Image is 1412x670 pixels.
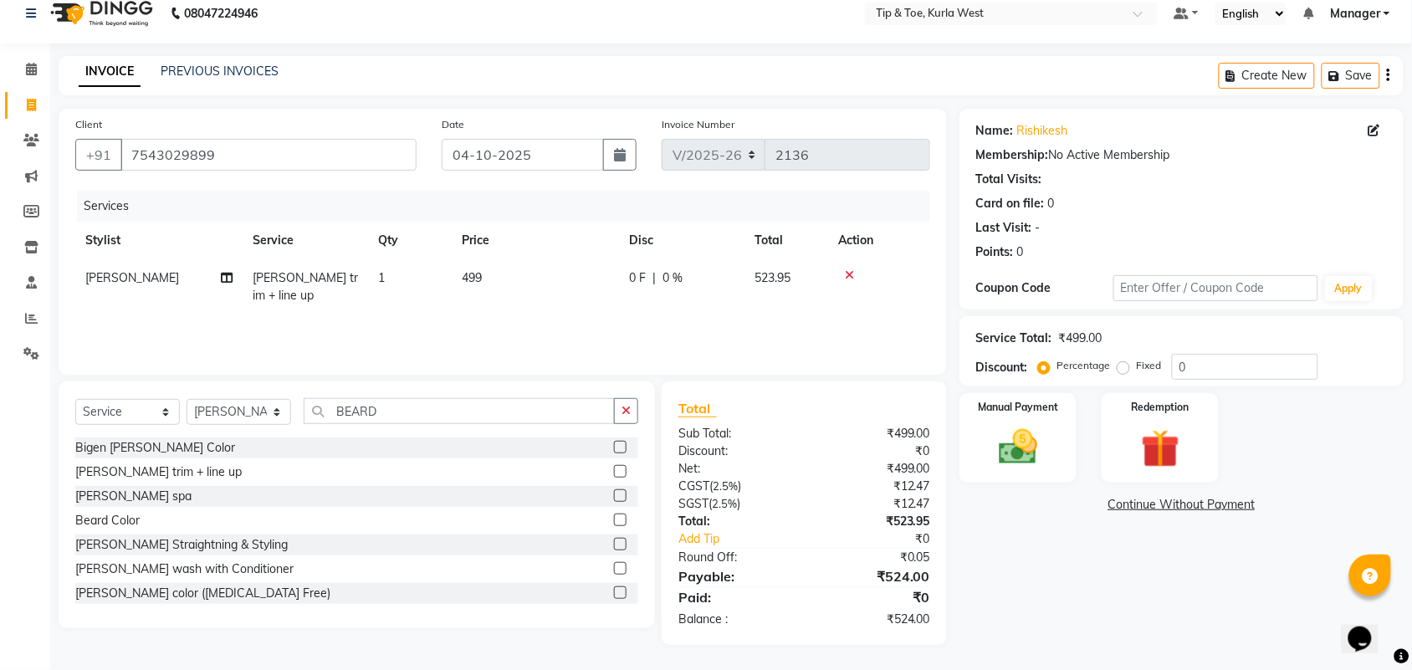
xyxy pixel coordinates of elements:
div: ₹0 [804,442,943,460]
img: _cash.svg [987,425,1050,469]
span: 1 [378,270,385,285]
div: ₹499.00 [1059,330,1102,347]
label: Percentage [1057,358,1111,373]
div: Balance : [666,611,805,628]
span: 2.5% [713,479,738,493]
span: 2.5% [712,497,737,510]
div: [PERSON_NAME] spa [75,488,192,505]
th: Total [744,222,828,259]
div: ₹0.05 [804,549,943,566]
span: SGST [678,496,709,511]
a: Add Tip [666,530,827,548]
div: 0 [1017,243,1024,261]
button: Create New [1219,63,1315,89]
div: Total Visits: [976,171,1042,188]
div: Net: [666,460,805,478]
div: Discount: [976,359,1028,376]
div: No Active Membership [976,146,1387,164]
th: Stylist [75,222,243,259]
div: [PERSON_NAME] trim + line up [75,463,242,481]
div: Round Off: [666,549,805,566]
th: Disc [619,222,744,259]
button: +91 [75,139,122,171]
button: Save [1322,63,1380,89]
div: Beard Color [75,512,140,529]
div: [PERSON_NAME] wash with Conditioner [75,560,294,578]
input: Enter Offer / Coupon Code [1113,275,1318,301]
span: Total [678,400,717,417]
th: Qty [368,222,452,259]
div: 0 [1048,195,1055,212]
label: Date [442,117,464,132]
div: Service Total: [976,330,1052,347]
div: Coupon Code [976,279,1113,297]
a: PREVIOUS INVOICES [161,64,279,79]
a: Continue Without Payment [963,496,1400,514]
input: Search or Scan [304,398,615,424]
a: INVOICE [79,57,141,87]
input: Search by Name/Mobile/Email/Code [120,139,417,171]
th: Action [828,222,930,259]
label: Invoice Number [662,117,734,132]
th: Service [243,222,368,259]
img: _gift.svg [1129,425,1192,473]
div: ( ) [666,478,805,495]
div: [PERSON_NAME] Straightning & Styling [75,536,288,554]
span: 0 F [629,269,646,287]
label: Client [75,117,102,132]
iframe: chat widget [1342,603,1395,653]
div: Points: [976,243,1014,261]
div: ₹0 [827,530,943,548]
span: 0 % [663,269,683,287]
span: Manager [1330,5,1380,23]
span: [PERSON_NAME] [85,270,179,285]
span: | [652,269,656,287]
label: Redemption [1132,400,1189,415]
div: Membership: [976,146,1049,164]
div: Paid: [666,587,805,607]
div: ₹12.47 [804,495,943,513]
th: Price [452,222,619,259]
span: 499 [462,270,482,285]
div: Total: [666,513,805,530]
label: Fixed [1137,358,1162,373]
div: ₹524.00 [804,611,943,628]
div: Discount: [666,442,805,460]
div: - [1036,219,1041,237]
span: 523.95 [755,270,790,285]
div: ₹523.95 [804,513,943,530]
div: Services [77,191,943,222]
div: Bigen [PERSON_NAME] Color [75,439,235,457]
div: ₹524.00 [804,566,943,586]
div: ( ) [666,495,805,513]
button: Apply [1325,276,1373,301]
div: Card on file: [976,195,1045,212]
div: ₹499.00 [804,460,943,478]
div: Sub Total: [666,425,805,442]
div: ₹12.47 [804,478,943,495]
div: ₹499.00 [804,425,943,442]
div: Name: [976,122,1014,140]
span: [PERSON_NAME] trim + line up [253,270,358,303]
div: ₹0 [804,587,943,607]
div: [PERSON_NAME] color ([MEDICAL_DATA] Free) [75,585,330,602]
label: Manual Payment [978,400,1058,415]
span: CGST [678,478,709,494]
div: Last Visit: [976,219,1032,237]
a: Rishikesh [1017,122,1068,140]
div: Payable: [666,566,805,586]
